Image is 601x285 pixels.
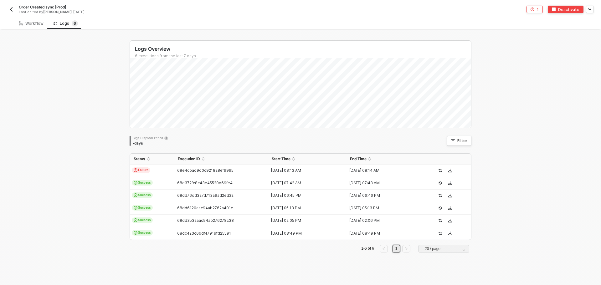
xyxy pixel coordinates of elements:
[360,245,375,252] li: 1-6 of 6
[346,218,419,223] div: [DATE] 02:06 PM
[448,232,452,235] span: icon-download
[457,138,467,143] div: Filter
[134,168,137,172] span: icon-exclamation
[132,217,153,223] span: Success
[548,6,583,13] button: deactivateDeactivate
[346,154,424,165] th: End Time
[132,230,153,236] span: Success
[552,8,556,11] img: deactivate
[393,245,399,252] a: 1
[346,231,419,236] div: [DATE] 08:49 PM
[268,193,341,198] div: [DATE] 06:45 PM
[527,6,543,13] button: 1
[402,245,410,252] button: right
[448,219,452,222] span: icon-download
[438,169,442,172] span: icon-success-page
[268,231,341,236] div: [DATE] 08:49 PM
[132,192,153,198] span: Success
[19,10,286,14] div: Last edited by - [DATE]
[350,156,367,161] span: End Time
[438,181,442,185] span: icon-success-page
[448,194,452,197] span: icon-download
[130,154,174,165] th: Status
[134,206,137,210] span: icon-cards
[404,247,408,251] span: right
[346,193,419,198] div: [DATE] 06:46 PM
[447,136,471,146] button: Filter
[132,136,168,140] div: Logs Disposal Period
[401,245,411,252] li: Next Page
[177,218,234,223] span: 68dd3532aac94ab276278c38
[134,218,137,222] span: icon-cards
[9,7,14,12] img: back
[43,10,72,14] span: [PERSON_NAME]
[425,244,465,253] span: 20 / page
[537,7,539,12] div: 1
[346,181,419,186] div: [DATE] 07:43 AM
[134,156,145,161] span: Status
[177,206,233,210] span: 68dd6120aac94ab2762a401c
[268,181,341,186] div: [DATE] 07:42 AM
[438,232,442,235] span: icon-success-page
[346,206,419,211] div: [DATE] 05:13 PM
[132,205,153,211] span: Success
[346,168,419,173] div: [DATE] 08:14 AM
[382,247,386,251] span: left
[531,8,534,11] span: icon-error-page
[448,206,452,210] span: icon-download
[438,206,442,210] span: icon-success-page
[268,218,341,223] div: [DATE] 02:05 PM
[268,168,341,173] div: [DATE] 08:13 AM
[54,20,78,27] div: Logs
[135,46,471,52] div: Logs Overview
[268,206,341,211] div: [DATE] 05:13 PM
[178,156,200,161] span: Execution ID
[19,4,66,10] span: Order Created sync [Prod]
[177,193,234,198] span: 68dd76dd327d713a9ad2ed22
[448,181,452,185] span: icon-download
[72,20,78,27] sup: 6
[419,245,469,255] div: Page Size
[272,156,290,161] span: Start Time
[19,21,44,26] div: Workflow
[8,6,15,13] button: back
[422,245,465,252] input: Page Size
[177,181,233,185] span: 68e372fc8c43e45520d69fe4
[177,168,234,173] span: 68e4cbad9d0c921828ef9995
[268,154,346,165] th: Start Time
[132,167,150,173] span: Failure
[379,245,389,252] li: Previous Page
[448,169,452,172] span: icon-download
[135,53,471,59] div: 6 executions from the last 7 days
[134,181,137,185] span: icon-cards
[380,245,388,252] button: left
[132,141,168,146] div: 7 days
[393,245,400,252] li: 1
[177,231,231,236] span: 68dc423c66df47919fd25591
[134,231,137,235] span: icon-cards
[438,194,442,197] span: icon-success-page
[438,219,442,222] span: icon-success-page
[558,7,579,12] div: Deactivate
[174,154,268,165] th: Execution ID
[132,180,153,186] span: Success
[134,193,137,197] span: icon-cards
[74,21,76,26] span: 6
